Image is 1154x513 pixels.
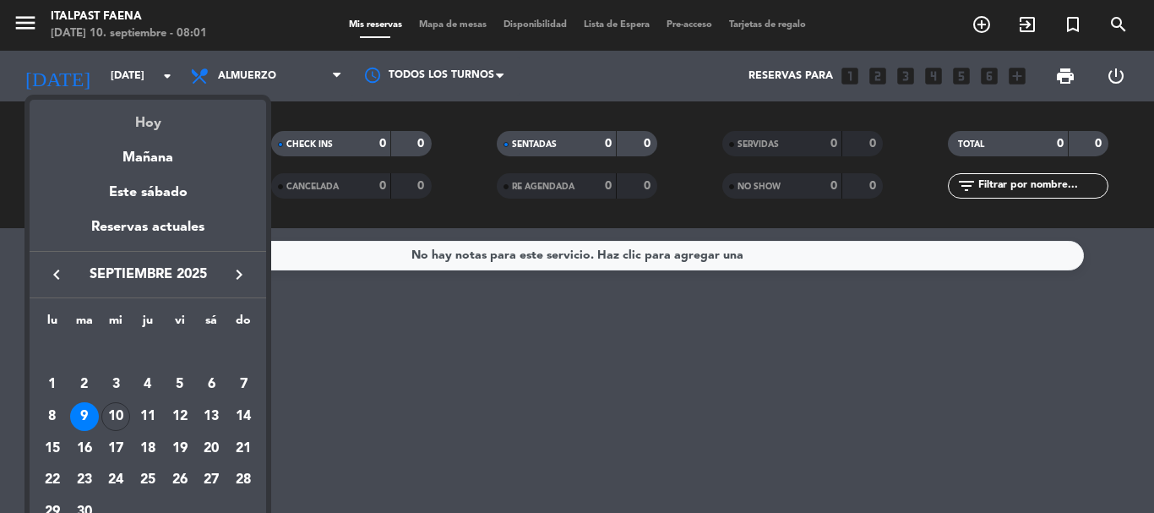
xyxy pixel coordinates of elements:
div: 14 [229,402,258,431]
div: 9 [70,402,99,431]
div: 1 [38,370,67,399]
td: 27 de septiembre de 2025 [196,465,228,497]
td: 6 de septiembre de 2025 [196,369,228,401]
th: martes [68,311,101,337]
div: 8 [38,402,67,431]
td: 14 de septiembre de 2025 [227,401,259,433]
div: 26 [166,467,194,495]
td: 12 de septiembre de 2025 [164,401,196,433]
div: 12 [166,402,194,431]
th: viernes [164,311,196,337]
div: Hoy [30,100,266,134]
div: 15 [38,434,67,463]
div: 11 [133,402,162,431]
td: 9 de septiembre de 2025 [68,401,101,433]
div: 13 [197,402,226,431]
td: 8 de septiembre de 2025 [36,401,68,433]
i: keyboard_arrow_left [46,265,67,285]
td: 13 de septiembre de 2025 [196,401,228,433]
th: sábado [196,311,228,337]
div: Reservas actuales [30,216,266,251]
td: 2 de septiembre de 2025 [68,369,101,401]
td: 11 de septiembre de 2025 [132,401,164,433]
div: 24 [101,467,130,495]
div: 3 [101,370,130,399]
div: 5 [166,370,194,399]
th: lunes [36,311,68,337]
th: miércoles [100,311,132,337]
div: 2 [70,370,99,399]
td: SEP. [36,337,259,369]
span: septiembre 2025 [72,264,224,286]
div: Este sábado [30,169,266,216]
div: 18 [133,434,162,463]
div: 6 [197,370,226,399]
div: 17 [101,434,130,463]
td: 19 de septiembre de 2025 [164,433,196,465]
button: keyboard_arrow_left [41,264,72,286]
td: 21 de septiembre de 2025 [227,433,259,465]
div: 16 [70,434,99,463]
td: 10 de septiembre de 2025 [100,401,132,433]
div: 20 [197,434,226,463]
div: 23 [70,467,99,495]
td: 23 de septiembre de 2025 [68,465,101,497]
th: domingo [227,311,259,337]
div: 19 [166,434,194,463]
td: 15 de septiembre de 2025 [36,433,68,465]
td: 1 de septiembre de 2025 [36,369,68,401]
div: 4 [133,370,162,399]
td: 22 de septiembre de 2025 [36,465,68,497]
td: 28 de septiembre de 2025 [227,465,259,497]
th: jueves [132,311,164,337]
div: 27 [197,467,226,495]
td: 16 de septiembre de 2025 [68,433,101,465]
button: keyboard_arrow_right [224,264,254,286]
td: 5 de septiembre de 2025 [164,369,196,401]
td: 7 de septiembre de 2025 [227,369,259,401]
i: keyboard_arrow_right [229,265,249,285]
div: Mañana [30,134,266,169]
td: 4 de septiembre de 2025 [132,369,164,401]
td: 24 de septiembre de 2025 [100,465,132,497]
td: 3 de septiembre de 2025 [100,369,132,401]
td: 17 de septiembre de 2025 [100,433,132,465]
div: 25 [133,467,162,495]
td: 25 de septiembre de 2025 [132,465,164,497]
td: 18 de septiembre de 2025 [132,433,164,465]
div: 28 [229,467,258,495]
td: 20 de septiembre de 2025 [196,433,228,465]
div: 10 [101,402,130,431]
div: 21 [229,434,258,463]
div: 7 [229,370,258,399]
td: 26 de septiembre de 2025 [164,465,196,497]
div: 22 [38,467,67,495]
